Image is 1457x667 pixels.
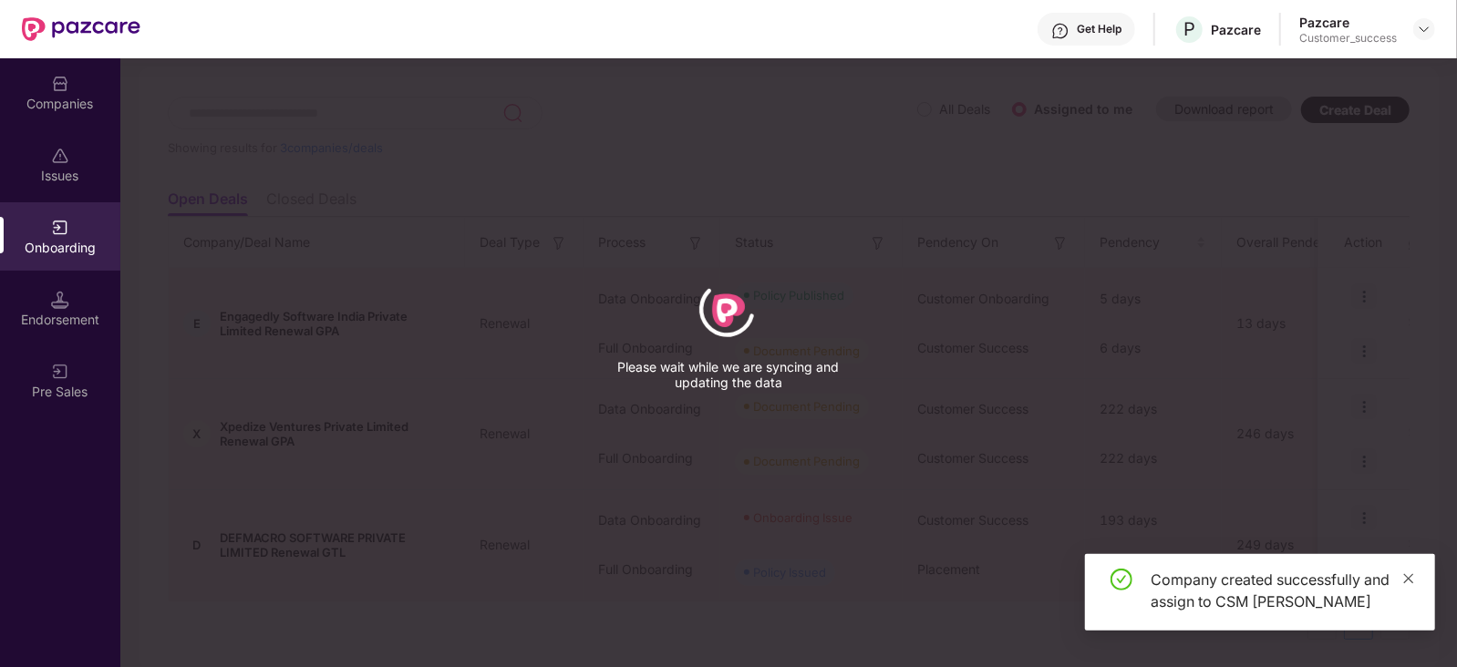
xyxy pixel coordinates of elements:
div: Pazcare [1299,14,1397,31]
img: svg+xml;base64,PHN2ZyBpZD0iQ29tcGFuaWVzIiB4bWxucz0iaHR0cDovL3d3dy53My5vcmcvMjAwMC9zdmciIHdpZHRoPS... [51,75,69,93]
img: svg+xml;base64,PHN2ZyBpZD0iSXNzdWVzX2Rpc2FibGVkIiB4bWxucz0iaHR0cDovL3d3dy53My5vcmcvMjAwMC9zdmciIH... [51,147,69,165]
div: Customer_success [1299,31,1397,46]
div: Get Help [1077,22,1121,36]
img: svg+xml;base64,PHN2ZyB3aWR0aD0iMTQuNSIgaGVpZ2h0PSIxNC41IiB2aWV3Qm94PSIwIDAgMTYgMTYiIGZpbGw9Im5vbm... [51,291,69,309]
p: Please wait while we are syncing and updating the data [592,359,865,390]
img: New Pazcare Logo [22,17,140,41]
div: Company created successfully and assign to CSM [PERSON_NAME] [1151,569,1413,612]
span: P [1183,18,1195,40]
img: svg+xml;base64,PHN2ZyB3aWR0aD0iMjAiIGhlaWdodD0iMjAiIHZpZXdCb3g9IjAgMCAyMCAyMCIgZmlsbD0ibm9uZSIgeG... [51,363,69,381]
img: svg+xml;base64,PHN2ZyBpZD0iSGVscC0zMngzMiIgeG1sbnM9Imh0dHA6Ly93d3cudzMub3JnLzIwMDAvc3ZnIiB3aWR0aD... [1051,22,1069,40]
span: close [1402,572,1415,585]
img: svg+xml;base64,PHN2ZyB3aWR0aD0iMjAiIGhlaWdodD0iMjAiIHZpZXdCb3g9IjAgMCAyMCAyMCIgZmlsbD0ibm9uZSIgeG... [51,219,69,237]
img: svg+xml;base64,PHN2ZyBpZD0iRHJvcGRvd24tMzJ4MzIiIHhtbG5zPSJodHRwOi8vd3d3LnczLm9yZy8yMDAwL3N2ZyIgd2... [1417,22,1431,36]
span: check-circle [1111,569,1132,590]
div: Pazcare [1211,21,1261,38]
div: animation [692,273,765,346]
